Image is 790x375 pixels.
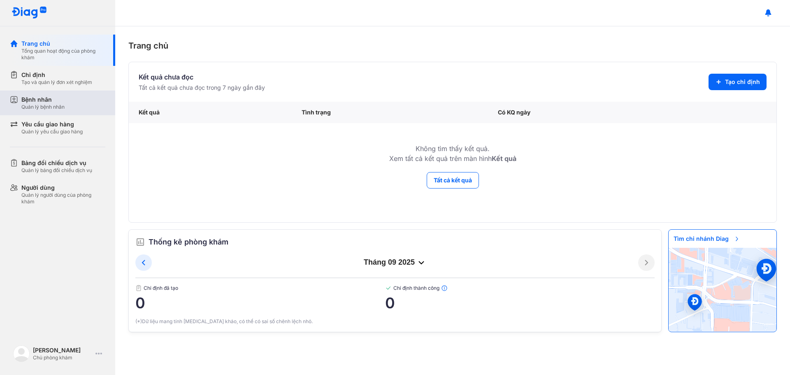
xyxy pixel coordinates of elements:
[152,258,638,268] div: tháng 09 2025
[128,40,777,52] div: Trang chủ
[385,285,655,291] span: Chỉ định thành công
[21,159,92,167] div: Bảng đối chiếu dịch vụ
[21,95,65,104] div: Bệnh nhân
[21,120,83,128] div: Yêu cầu giao hàng
[21,40,105,48] div: Trang chủ
[492,154,516,163] b: Kết quả
[13,345,30,362] img: logo
[21,71,92,79] div: Chỉ định
[12,7,47,19] img: logo
[669,230,745,248] span: Tìm chi nhánh Diag
[21,104,65,110] div: Quản lý bệnh nhân
[385,285,392,291] img: checked-green.01cc79e0.svg
[139,72,265,82] div: Kết quả chưa đọc
[135,318,655,325] div: (*)Dữ liệu mang tính [MEDICAL_DATA] khảo, có thể có sai số chênh lệch nhỏ.
[135,285,142,291] img: document.50c4cfd0.svg
[135,285,385,291] span: Chỉ định đã tạo
[21,79,92,86] div: Tạo và quản lý đơn xét nghiệm
[441,285,448,291] img: info.7e716105.svg
[33,346,92,354] div: [PERSON_NAME]
[21,48,105,61] div: Tổng quan hoạt động của phòng khám
[427,172,479,189] button: Tất cả kết quả
[33,354,92,361] div: Chủ phòng khám
[129,123,776,172] td: Không tìm thấy kết quả. Xem tất cả kết quả trên màn hình
[725,78,760,86] span: Tạo chỉ định
[21,192,105,205] div: Quản lý người dùng của phòng khám
[385,295,655,311] span: 0
[139,84,265,92] div: Tất cả kết quả chưa đọc trong 7 ngày gần đây
[21,128,83,135] div: Quản lý yêu cầu giao hàng
[292,102,488,123] div: Tình trạng
[21,167,92,174] div: Quản lý bảng đối chiếu dịch vụ
[149,236,228,248] span: Thống kê phòng khám
[488,102,697,123] div: Có KQ ngày
[135,237,145,247] img: order.5a6da16c.svg
[709,74,767,90] button: Tạo chỉ định
[129,102,292,123] div: Kết quả
[21,184,105,192] div: Người dùng
[135,295,385,311] span: 0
